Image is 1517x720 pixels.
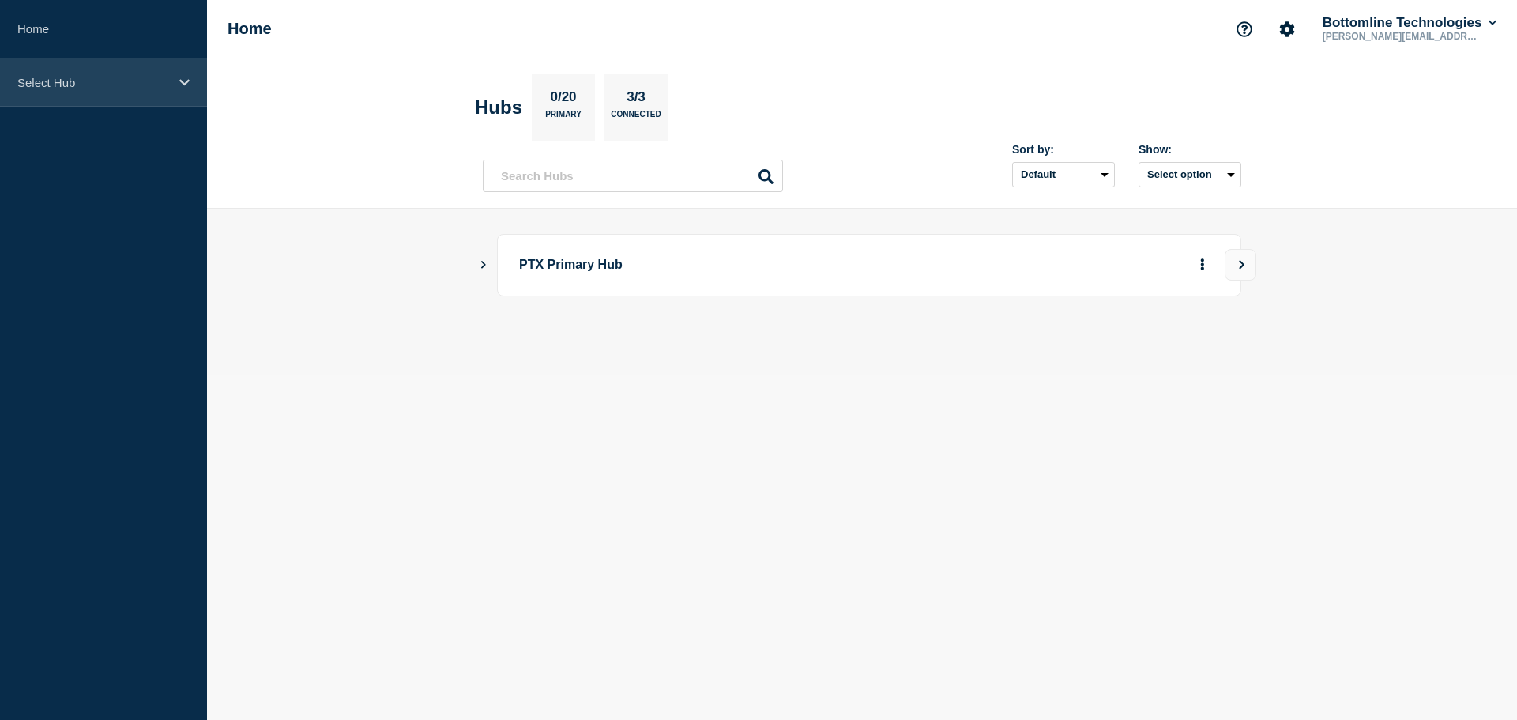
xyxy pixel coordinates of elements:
[475,96,522,119] h2: Hubs
[1012,162,1115,187] select: Sort by
[1012,143,1115,156] div: Sort by:
[621,89,652,110] p: 3/3
[611,110,661,126] p: Connected
[1139,143,1241,156] div: Show:
[1319,15,1500,31] button: Bottomline Technologies
[483,160,783,192] input: Search Hubs
[1319,31,1484,42] p: [PERSON_NAME][EMAIL_ADDRESS][PERSON_NAME][DOMAIN_NAME]
[17,76,169,89] p: Select Hub
[519,251,956,280] p: PTX Primary Hub
[1139,162,1241,187] button: Select option
[545,110,582,126] p: Primary
[228,20,272,38] h1: Home
[1228,13,1261,46] button: Support
[1225,249,1256,281] button: View
[480,259,487,271] button: Show Connected Hubs
[1270,13,1304,46] button: Account settings
[1192,251,1213,280] button: More actions
[544,89,582,110] p: 0/20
